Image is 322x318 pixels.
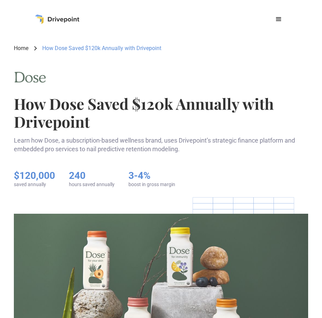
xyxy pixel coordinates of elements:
[42,45,161,52] div: How Dose Saved $120k Annually with Drivepoint
[14,182,55,187] div: saved annually
[14,170,55,182] h5: $120,000
[35,15,79,24] a: home
[14,45,28,52] a: Home
[69,170,115,182] h5: 240
[69,182,115,187] div: hours saved annually
[14,136,308,153] p: Learn how Dose, a subscription-based wellness brand, uses Drivepoint’s strategic finance platform...
[128,182,175,187] div: boost in gross margin
[128,170,175,182] h5: 3-4%
[14,95,308,131] h1: How Dose Saved $120k Annually with Drivepoint
[270,11,287,28] div: menu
